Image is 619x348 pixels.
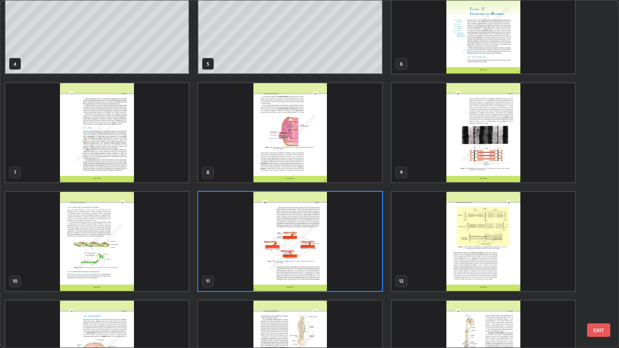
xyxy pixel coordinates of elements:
[0,0,602,348] div: grid
[198,192,382,291] img: 1759812856UWKVAX.pdf
[198,83,382,182] img: 1759812856UWKVAX.pdf
[392,83,575,182] img: 1759812856UWKVAX.pdf
[587,323,610,337] button: EXIT
[392,192,575,291] img: 1759812856UWKVAX.pdf
[5,83,189,182] img: 1759812856UWKVAX.pdf
[5,192,189,291] img: 1759812856UWKVAX.pdf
